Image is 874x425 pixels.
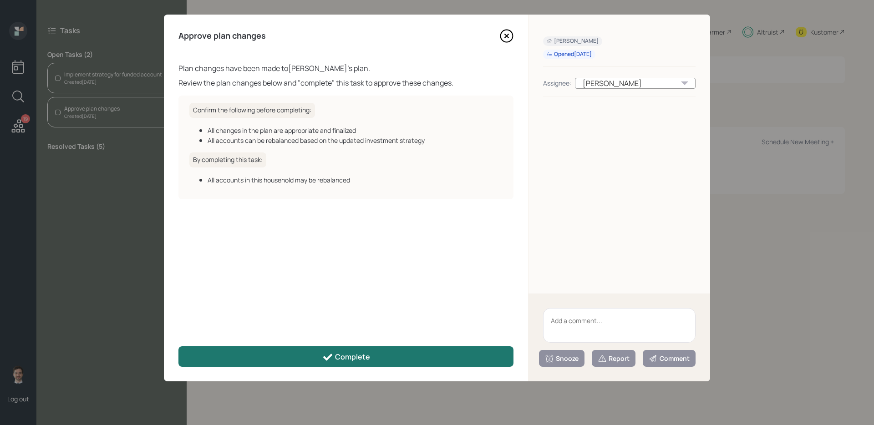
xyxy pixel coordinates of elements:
div: Snooze [545,354,579,363]
div: Report [598,354,630,363]
div: All accounts can be rebalanced based on the updated investment strategy [208,136,503,145]
button: Snooze [539,350,584,367]
h4: Approve plan changes [178,31,266,41]
div: [PERSON_NAME] [575,78,696,89]
div: Comment [649,354,690,363]
div: All changes in the plan are appropriate and finalized [208,126,503,135]
div: Plan changes have been made to [PERSON_NAME] 's plan. [178,63,513,74]
h6: Confirm the following before completing: [189,103,315,118]
div: [PERSON_NAME] [547,37,599,45]
div: Opened [DATE] [547,51,592,58]
div: Review the plan changes below and "complete" this task to approve these changes. [178,77,513,88]
h6: By completing this task: [189,152,266,167]
div: Complete [322,352,370,363]
button: Complete [178,346,513,367]
div: Assignee: [543,78,571,88]
button: Report [592,350,635,367]
button: Comment [643,350,696,367]
div: All accounts in this household may be rebalanced [208,175,503,185]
